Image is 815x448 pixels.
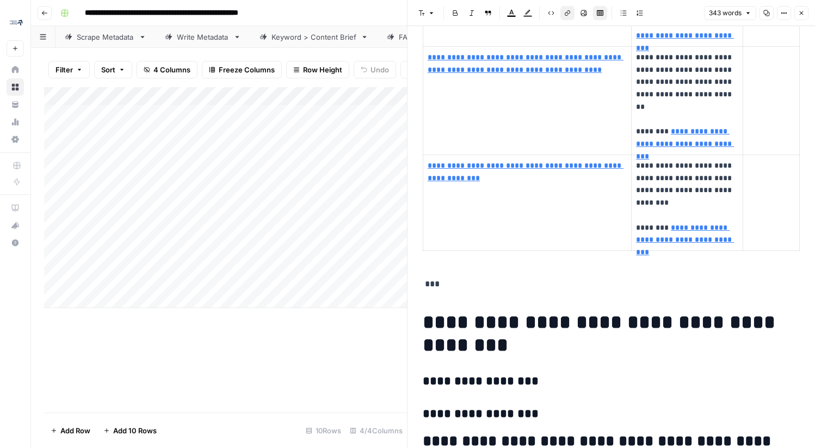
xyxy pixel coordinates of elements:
span: 343 words [709,8,742,18]
button: Row Height [286,61,349,78]
button: What's new? [7,217,24,234]
div: 4/4 Columns [345,422,407,439]
span: Freeze Columns [219,64,275,75]
a: Scrape Metadata [55,26,156,48]
span: Add 10 Rows [113,425,157,436]
button: Help + Support [7,234,24,251]
button: 4 Columns [137,61,197,78]
button: Undo [354,61,396,78]
div: 10 Rows [301,422,345,439]
div: What's new? [7,217,23,234]
a: Settings [7,131,24,148]
a: Home [7,61,24,78]
span: Add Row [60,425,90,436]
div: Scrape Metadata [77,32,134,42]
img: Compound Growth Logo [7,13,26,32]
span: Sort [101,64,115,75]
span: 4 Columns [153,64,190,75]
a: Browse [7,78,24,96]
span: Undo [371,64,389,75]
button: 343 words [704,6,756,20]
a: Your Data [7,96,24,113]
button: Filter [48,61,90,78]
button: Workspace: Compound Growth [7,9,24,36]
button: Add Row [44,422,97,439]
a: AirOps Academy [7,199,24,217]
span: Filter [55,64,73,75]
a: Write Metadata [156,26,250,48]
button: Sort [94,61,132,78]
a: Usage [7,113,24,131]
span: Row Height [303,64,342,75]
a: Keyword > Content Brief [250,26,378,48]
div: Keyword > Content Brief [271,32,356,42]
div: FAQs [399,32,416,42]
a: FAQs [378,26,437,48]
button: Add 10 Rows [97,422,163,439]
div: Write Metadata [177,32,229,42]
button: Freeze Columns [202,61,282,78]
